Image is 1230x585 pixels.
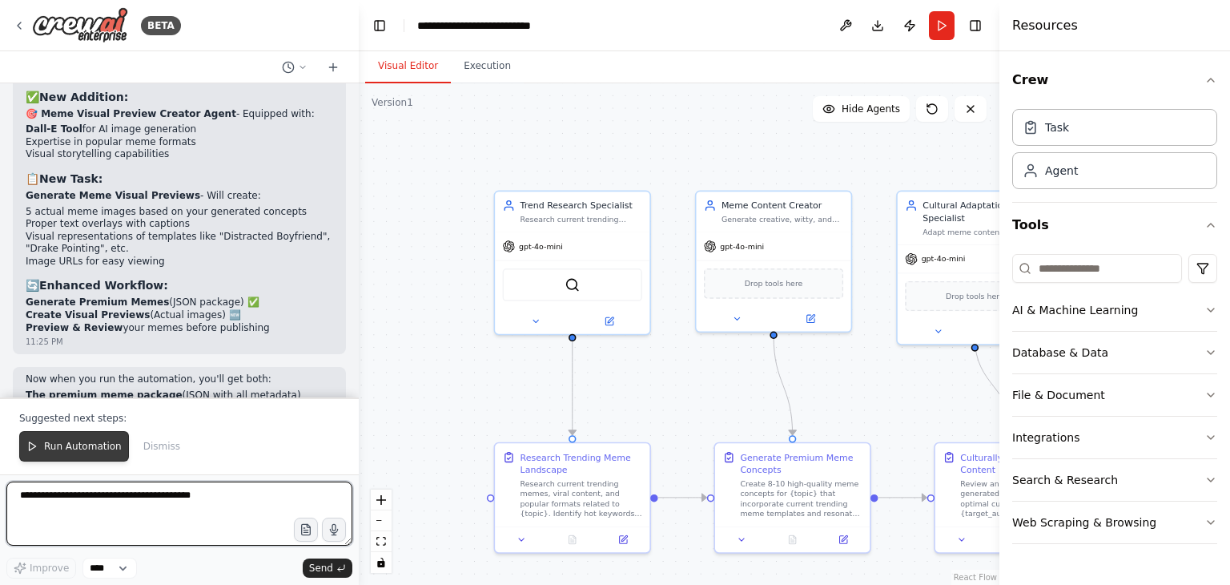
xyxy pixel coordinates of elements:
button: Improve [6,558,76,579]
strong: Create Visual Previews [26,309,150,321]
nav: breadcrumb [417,18,579,34]
p: Suggested next steps: [19,412,340,425]
li: 5 actual meme images based on your generated concepts [26,206,333,219]
button: Search & Research [1012,459,1217,501]
div: Generate Premium Meme Concepts [740,451,862,476]
button: Click to speak your automation idea [322,518,346,542]
g: Edge from 60629c30-1b67-46fa-8a34-24e6302264e6 to 35165daf-832c-4155-ba64-ab825b6c2d02 [878,491,927,504]
li: (JSON package) ✅ [26,297,333,309]
strong: New Addition: [39,91,128,103]
button: Dismiss [135,431,188,462]
button: Hide left sidebar [368,14,391,37]
div: Cultural Adaptation SpecialistAdapt meme content for different cultural contexts, demographics, a... [896,191,1053,345]
strong: Generate Premium Memes [26,297,169,308]
div: React Flow controls [371,490,392,573]
button: Crew [1012,58,1217,103]
li: Proper text overlays with captions [26,218,333,231]
button: Database & Data [1012,332,1217,373]
div: Research current trending topics, memes, and viral content across social media platforms to ident... [521,214,642,224]
button: Run Automation [19,431,129,462]
button: No output available [986,532,1039,547]
div: File & Document [1012,387,1105,403]
h3: ✅ [26,89,333,105]
button: Hide Agents [813,96,910,122]
button: Open in side panel [976,324,1047,339]
strong: Enhanced Workflow: [39,279,168,292]
g: Edge from af2adfd0-12b6-454b-819e-a171d92c1fdd to 60629c30-1b67-46fa-8a34-24e6302264e6 [658,491,707,504]
img: Logo [32,7,128,43]
strong: 🎯 Meme Visual Preview Creator Agent [26,108,236,119]
button: Upload files [294,518,318,542]
p: Now when you run the automation, you'll get both: [26,373,333,386]
div: BETA [141,16,181,35]
button: zoom in [371,490,392,510]
button: No output available [545,532,599,547]
strong: Preview & Review [26,322,123,333]
li: (JSON with all metadata) [26,389,333,402]
strong: Dall-E Tool [26,123,82,135]
button: Tools [1012,203,1217,248]
button: AI & Machine Learning [1012,289,1217,331]
h3: 📋 [26,171,333,187]
div: Adapt meme content for different cultural contexts, demographics, and regional preferences while ... [922,227,1044,237]
p: - Equipped with: [26,108,333,121]
div: Review and adapt the generated meme concepts for optimal cultural fit with {target_audience}. Enh... [960,478,1082,518]
li: Visual storytelling capabilities [26,148,333,161]
div: Web Scraping & Browsing [1012,514,1156,531]
div: Agent [1045,163,1078,179]
span: Run Automation [44,440,122,453]
span: Improve [30,562,69,575]
div: Search & Research [1012,472,1118,488]
button: No output available [766,532,819,547]
span: gpt-4o-mini [922,254,966,264]
p: - Will create: [26,190,333,203]
div: Meme Content CreatorGenerate creative, witty, and viral meme content ideas including captions, pu... [695,191,852,333]
h3: 🔄 [26,277,333,293]
div: Culturally Adapt Meme Content [960,451,1082,476]
span: Hide Agents [842,103,900,115]
span: Send [309,562,333,575]
div: Generate Premium Meme ConceptsCreate 8-10 high-quality meme concepts for {topic} that incorporate... [713,442,870,554]
div: Version 1 [372,96,413,109]
div: Research Trending Meme Landscape [521,451,642,476]
div: Generate creative, witty, and viral meme content ideas including captions, punchlines, and format... [722,214,843,224]
li: your memes before publishing [26,322,333,335]
li: for AI image generation [26,123,333,136]
button: Send [303,559,352,578]
strong: The premium meme package [26,389,183,401]
div: Database & Data [1012,345,1108,361]
a: React Flow attribution [954,573,997,582]
li: (Actual images) 🆕 [26,309,333,322]
div: Research Trending Meme LandscapeResearch current trending memes, viral content, and popular forma... [494,442,651,554]
button: Integrations [1012,417,1217,458]
li: Visual representations of templates like "Distracted Boyfriend", "Drake Pointing", etc. [26,231,333,256]
div: 11:25 PM [26,336,63,348]
div: Integrations [1012,430,1079,446]
g: Edge from 246470e1-196a-45c5-b346-5ad9e52276f8 to 60629c30-1b67-46fa-8a34-24e6302264e6 [767,336,798,435]
button: Web Scraping & Browsing [1012,502,1217,543]
div: Task [1045,119,1069,135]
div: AI & Machine Learning [1012,302,1138,318]
button: Visual Editor [365,50,451,83]
div: Create 8-10 high-quality meme concepts for {topic} that incorporate current trending meme templat... [740,478,862,518]
span: gpt-4o-mini [720,241,764,252]
h4: Resources [1012,16,1078,35]
li: Image URLs for easy viewing [26,256,333,268]
div: Trend Research SpecialistResearch current trending topics, memes, and viral content across social... [494,191,651,336]
span: Dismiss [143,440,180,453]
button: Open in side panel [822,532,865,547]
button: Hide right sidebar [964,14,987,37]
button: toggle interactivity [371,552,392,573]
div: Crew [1012,103,1217,202]
div: Trend Research Specialist [521,200,642,212]
li: Expertise in popular meme formats [26,136,333,149]
button: Open in side panel [601,532,645,547]
strong: Generate Meme Visual Previews [26,190,200,201]
span: Drop tools here [946,290,1004,303]
button: Switch to previous chat [275,58,314,77]
div: Tools [1012,248,1217,557]
button: Execution [451,50,524,83]
button: fit view [371,531,392,552]
div: Research current trending memes, viral content, and popular formats related to {topic}. Identify ... [521,478,642,518]
div: Cultural Adaptation Specialist [922,200,1044,224]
